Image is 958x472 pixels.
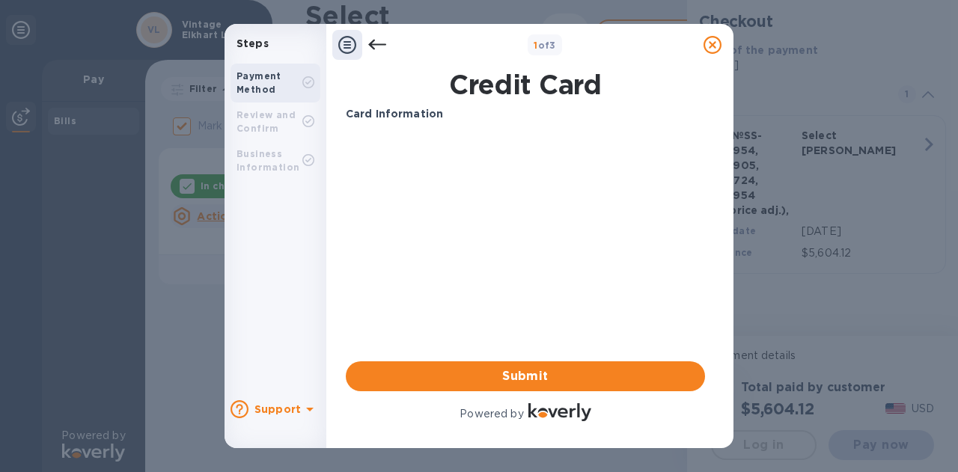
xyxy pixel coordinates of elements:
[237,109,296,134] b: Review and Confirm
[346,134,705,358] iframe: Your browser does not support iframes
[534,40,556,51] b: of 3
[528,403,591,421] img: Logo
[340,69,711,100] h1: Credit Card
[237,148,299,173] b: Business Information
[237,70,281,95] b: Payment Method
[237,37,269,49] b: Steps
[346,108,443,120] b: Card Information
[358,367,693,385] span: Submit
[534,40,537,51] span: 1
[460,406,523,422] p: Powered by
[346,361,705,391] button: Submit
[254,403,301,415] b: Support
